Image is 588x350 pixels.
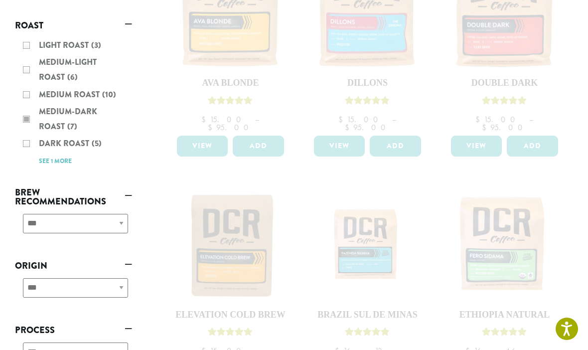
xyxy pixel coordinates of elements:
a: Brew Recommendations [15,184,132,210]
a: Roast [15,17,132,34]
div: Brew Recommendations [15,210,132,245]
div: Origin [15,274,132,310]
div: Roast [15,34,132,172]
a: Origin [15,257,132,274]
a: Process [15,322,132,339]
